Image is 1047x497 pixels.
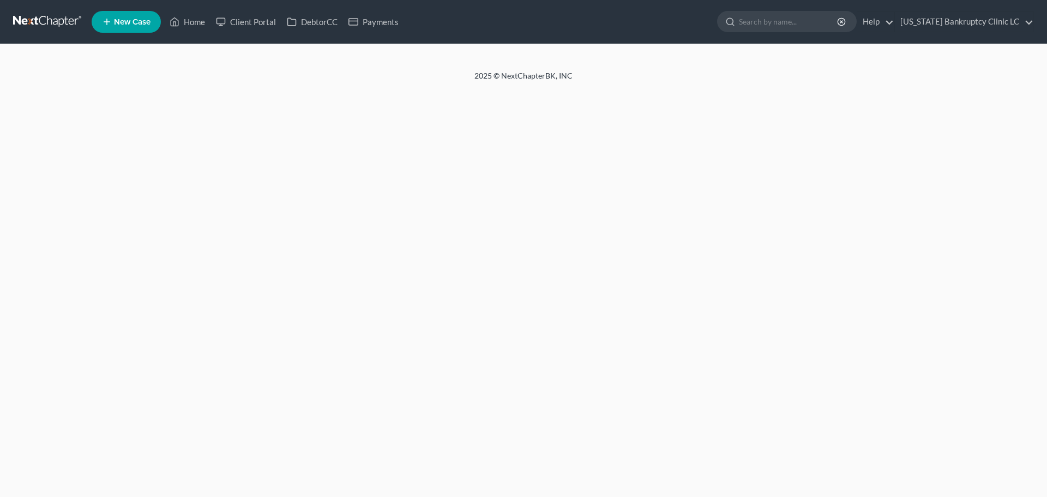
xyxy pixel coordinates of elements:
a: Payments [343,12,404,32]
a: Home [164,12,210,32]
a: [US_STATE] Bankruptcy Clinic LC [895,12,1033,32]
a: Client Portal [210,12,281,32]
span: New Case [114,18,151,26]
a: Help [857,12,894,32]
input: Search by name... [739,11,839,32]
div: 2025 © NextChapterBK, INC [213,70,834,90]
a: DebtorCC [281,12,343,32]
